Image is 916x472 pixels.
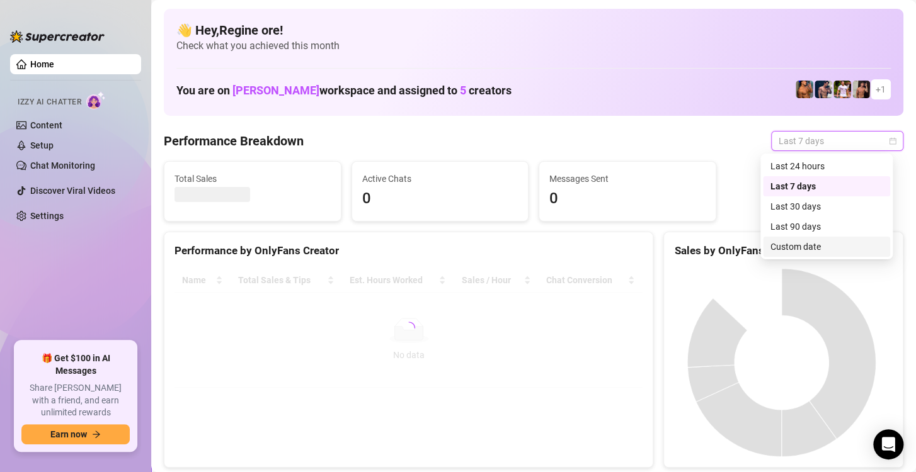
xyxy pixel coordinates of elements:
[362,187,518,211] span: 0
[852,81,870,98] img: Zach
[30,211,64,221] a: Settings
[232,84,319,97] span: [PERSON_NAME]
[86,91,106,110] img: AI Chatter
[21,424,130,444] button: Earn nowarrow-right
[763,156,890,176] div: Last 24 hours
[770,179,883,193] div: Last 7 days
[362,172,518,186] span: Active Chats
[796,81,813,98] img: JG
[889,137,896,145] span: calendar
[92,430,101,439] span: arrow-right
[674,242,893,259] div: Sales by OnlyFans Creator
[763,216,890,237] div: Last 90 days
[403,322,415,334] span: loading
[30,186,115,196] a: Discover Viral Videos
[176,39,891,53] span: Check what you achieved this month
[876,82,886,96] span: + 1
[175,172,331,186] span: Total Sales
[770,199,883,213] div: Last 30 days
[770,240,883,254] div: Custom date
[18,96,81,108] span: Izzy AI Chatter
[30,160,95,171] a: Chat Monitoring
[770,159,883,173] div: Last 24 hours
[549,187,706,211] span: 0
[815,81,832,98] img: Axel
[10,30,105,43] img: logo-BBDzfeDw.svg
[176,84,512,98] h1: You are on workspace and assigned to creators
[30,140,54,150] a: Setup
[873,429,903,459] div: Open Intercom Messenger
[549,172,706,186] span: Messages Sent
[21,352,130,377] span: 🎁 Get $100 in AI Messages
[21,382,130,419] span: Share [PERSON_NAME] with a friend, and earn unlimited rewards
[460,84,466,97] span: 5
[779,132,896,150] span: Last 7 days
[763,196,890,216] div: Last 30 days
[50,429,87,439] span: Earn now
[763,176,890,196] div: Last 7 days
[176,21,891,39] h4: 👋 Hey, Regine ore !
[30,59,54,69] a: Home
[763,237,890,257] div: Custom date
[175,242,643,259] div: Performance by OnlyFans Creator
[30,120,62,130] a: Content
[164,132,304,150] h4: Performance Breakdown
[833,81,851,98] img: Hector
[770,220,883,233] div: Last 90 days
